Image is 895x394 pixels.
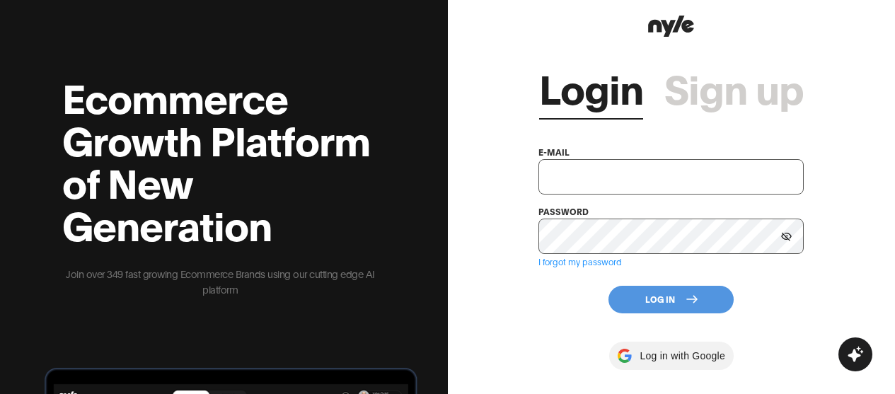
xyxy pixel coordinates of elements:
a: Sign up [664,66,804,108]
h2: Ecommerce Growth Platform of New Generation [62,75,379,245]
p: Join over 349 fast growing Ecommerce Brands using our cutting edge AI platform [62,266,379,297]
label: password [538,206,589,216]
button: Log in with Google [609,342,734,370]
label: e-mail [538,146,570,157]
button: Log In [608,286,734,313]
a: Login [539,66,643,108]
a: I forgot my password [538,256,622,267]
